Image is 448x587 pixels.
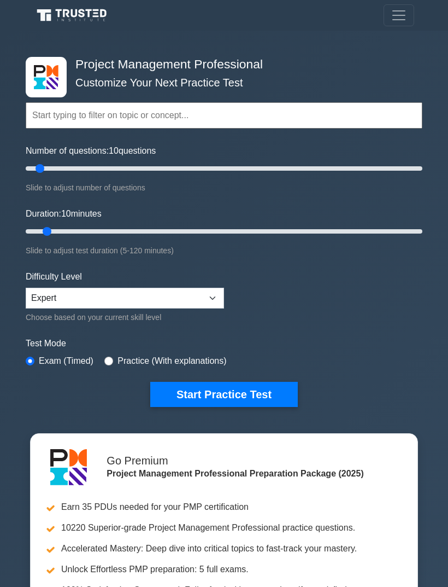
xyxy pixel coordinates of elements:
[26,102,422,129] input: Start typing to filter on topic or concept...
[26,270,82,283] label: Difficulty Level
[117,354,226,368] label: Practice (With explanations)
[26,181,422,194] div: Slide to adjust number of questions
[26,337,422,350] label: Test Mode
[26,311,224,324] div: Choose based on your current skill level
[61,209,71,218] span: 10
[384,4,414,26] button: Toggle navigation
[26,144,156,158] label: Number of questions: questions
[39,354,93,368] label: Exam (Timed)
[150,382,298,407] button: Start Practice Test
[109,146,119,155] span: 10
[26,207,102,220] label: Duration: minutes
[26,244,422,257] div: Slide to adjust test duration (5-120 minutes)
[71,57,369,72] h4: Project Management Professional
